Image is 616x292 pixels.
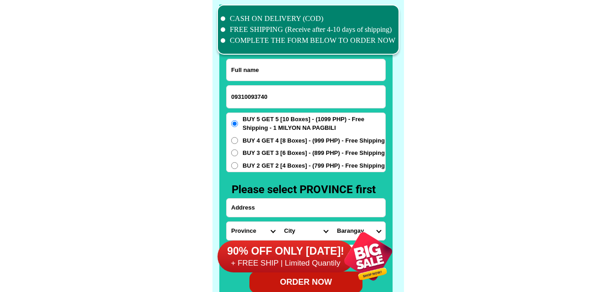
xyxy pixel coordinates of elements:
span: BUY 4 GET 4 [8 Boxes] - (999 PHP) - Free Shipping [243,136,385,145]
input: Input address [227,199,385,217]
li: FREE SHIPPING (Receive after 4-10 days of shipping) [221,24,396,35]
input: BUY 5 GET 5 [10 Boxes] - (1099 PHP) - Free Shipping - 1 MILYON NA PAGBILI [231,120,238,127]
li: CASH ON DELIVERY (COD) [221,13,396,24]
h6: + FREE SHIP | Limited Quantily [217,258,354,268]
span: BUY 2 GET 2 [4 Boxes] - (799 PHP) - Free Shipping [243,161,385,170]
h3: Please select PROVINCE first [232,181,385,198]
h6: 90% OFF ONLY [DATE]! [217,245,354,258]
input: BUY 2 GET 2 [4 Boxes] - (799 PHP) - Free Shipping [231,162,238,169]
li: COMPLETE THE FORM BELOW TO ORDER NOW [221,35,396,46]
input: Input phone_number [227,86,385,108]
span: BUY 5 GET 5 [10 Boxes] - (1099 PHP) - Free Shipping - 1 MILYON NA PAGBILI [243,115,385,133]
span: BUY 3 GET 3 [6 Boxes] - (899 PHP) - Free Shipping [243,149,385,158]
input: Input full_name [227,59,385,81]
input: BUY 3 GET 3 [6 Boxes] - (899 PHP) - Free Shipping [231,149,238,156]
input: BUY 4 GET 4 [8 Boxes] - (999 PHP) - Free Shipping [231,137,238,144]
